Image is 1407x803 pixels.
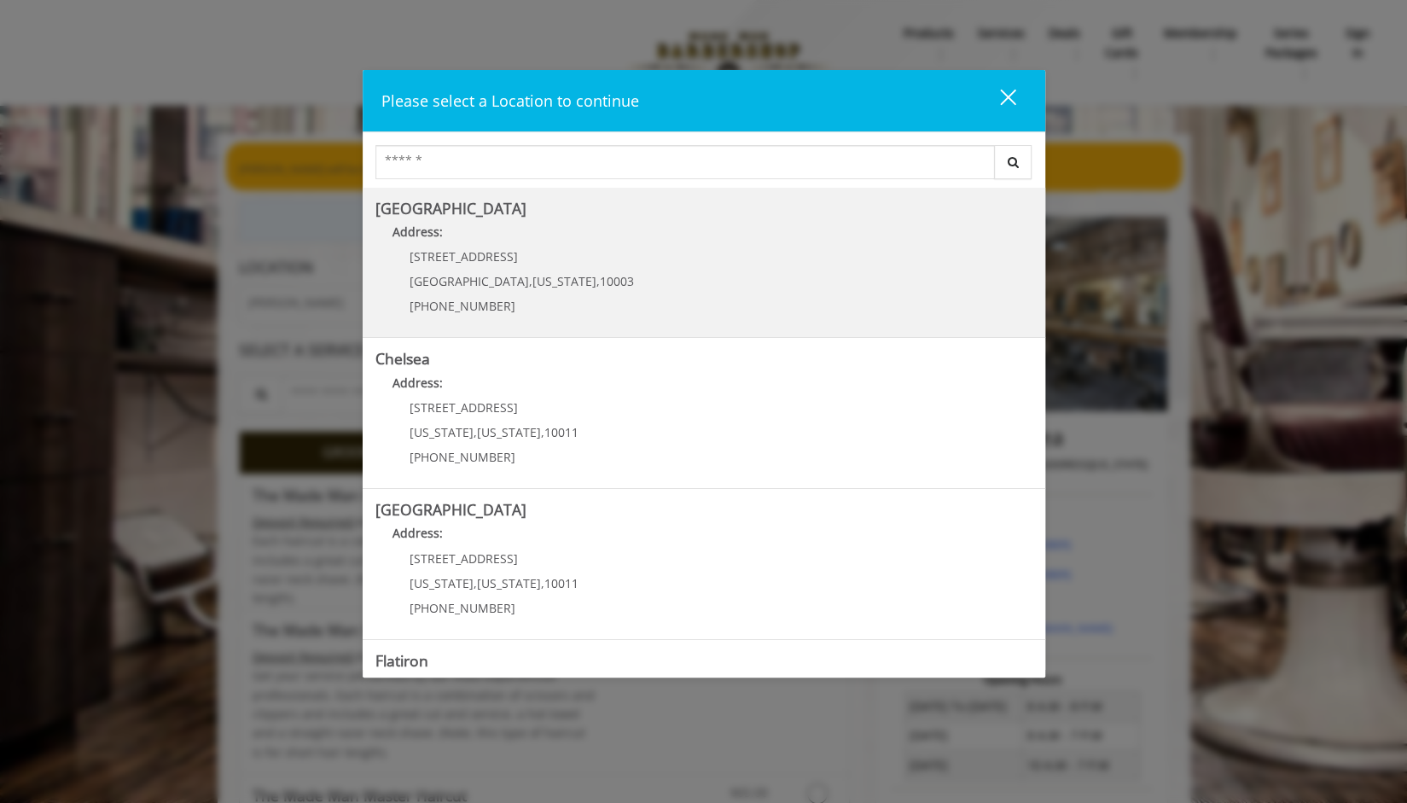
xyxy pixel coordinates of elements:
span: Please select a Location to continue [381,90,639,111]
span: , [529,273,532,289]
span: [US_STATE] [477,424,541,440]
b: [GEOGRAPHIC_DATA] [375,499,526,520]
span: , [474,424,477,440]
span: [US_STATE] [410,424,474,440]
button: close dialog [968,83,1026,118]
span: [STREET_ADDRESS] [410,550,518,567]
b: [GEOGRAPHIC_DATA] [375,198,526,218]
span: [PHONE_NUMBER] [410,298,515,314]
span: 10011 [544,424,578,440]
span: [PHONE_NUMBER] [410,600,515,616]
span: , [541,424,544,440]
span: 10003 [600,273,634,289]
b: Chelsea [375,348,430,369]
b: Address: [392,525,443,541]
i: Search button [1003,156,1023,168]
div: Center Select [375,145,1032,188]
b: Address: [392,375,443,391]
input: Search Center [375,145,995,179]
div: close dialog [980,88,1015,113]
b: Address: [392,224,443,240]
span: , [541,575,544,591]
span: , [596,273,600,289]
b: Flatiron [375,650,428,671]
span: 10011 [544,575,578,591]
span: [STREET_ADDRESS] [410,399,518,416]
span: [US_STATE] [410,575,474,591]
span: [US_STATE] [477,575,541,591]
span: [STREET_ADDRESS] [410,248,518,265]
span: [US_STATE] [532,273,596,289]
span: [PHONE_NUMBER] [410,449,515,465]
span: , [474,575,477,591]
span: [GEOGRAPHIC_DATA] [410,273,529,289]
